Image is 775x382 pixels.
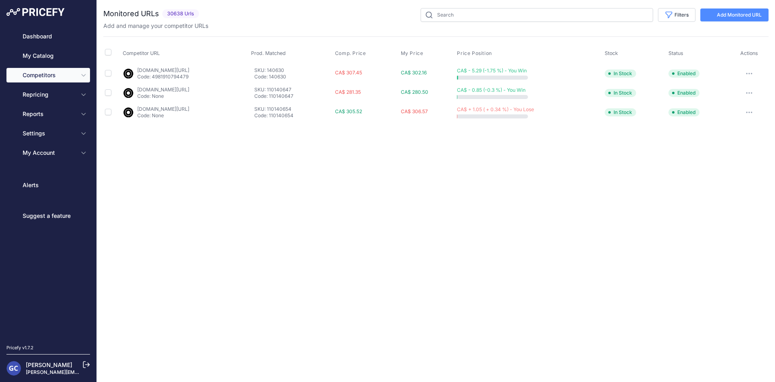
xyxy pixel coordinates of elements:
p: SKU: 110140647 [254,87,332,93]
span: CA$ 302.16 [401,70,427,76]
span: CA$ 307.45 [335,70,362,76]
span: CA$ - 5.29 (-1.75 %) - You Win [457,68,527,74]
button: Comp. Price [335,50,368,57]
span: Comp. Price [335,50,366,57]
span: Enabled [668,108,700,116]
span: In Stock [605,70,636,78]
span: CA$ 281.35 [335,89,361,95]
a: Suggest a feature [6,209,90,223]
span: Competitor URL [123,50,160,56]
img: Pricefy Logo [6,8,65,16]
p: Add and manage your competitor URLs [103,22,208,30]
span: CA$ - 0.85 (-0.3 %) - You Win [457,87,526,93]
span: CA$ 280.50 [401,89,428,95]
span: CA$ + 1.05 ( + 0.34 %) - You Lose [457,106,534,112]
p: Code: 4981910794479 [137,74,189,80]
p: Code: 140630 [254,74,332,80]
p: SKU: 110140654 [254,106,332,112]
span: CA$ 305.52 [335,108,362,114]
a: [DOMAIN_NAME][URL] [137,67,189,73]
h2: Monitored URLs [103,8,159,19]
p: Code: None [137,112,189,119]
a: [DOMAIN_NAME][URL] [137,87,189,93]
span: CA$ 306.57 [401,108,428,114]
button: Settings [6,126,90,141]
a: Alerts [6,178,90,192]
span: In Stock [605,89,636,97]
p: Code: None [137,93,189,99]
span: In Stock [605,108,636,116]
span: Enabled [668,70,700,78]
span: Stock [605,50,618,56]
p: Code: 110140647 [254,93,332,99]
button: My Account [6,146,90,160]
button: My Price [401,50,425,57]
span: Reports [23,110,75,118]
span: My Price [401,50,423,57]
a: [DOMAIN_NAME][URL] [137,106,189,112]
span: My Account [23,149,75,157]
button: Reports [6,107,90,121]
a: Add Monitored URL [700,8,769,21]
p: Code: 110140654 [254,112,332,119]
button: Price Position [457,50,493,57]
input: Search [421,8,653,22]
span: Enabled [668,89,700,97]
span: Status [668,50,683,56]
span: Price Position [457,50,492,57]
span: Competitors [23,71,75,79]
a: [PERSON_NAME][EMAIL_ADDRESS][PERSON_NAME][DOMAIN_NAME] [26,369,190,375]
button: Filters [658,8,695,22]
span: Prod. Matched [251,50,286,56]
button: Repricing [6,87,90,102]
a: [PERSON_NAME] [26,361,72,368]
p: SKU: 140630 [254,67,332,74]
a: Dashboard [6,29,90,44]
span: Settings [23,129,75,137]
button: Competitors [6,68,90,82]
span: Actions [740,50,758,56]
a: My Catalog [6,49,90,63]
div: Pricefy v1.7.2 [6,344,34,351]
nav: Sidebar [6,29,90,335]
span: 30638 Urls [162,9,199,19]
span: Repricing [23,91,75,99]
